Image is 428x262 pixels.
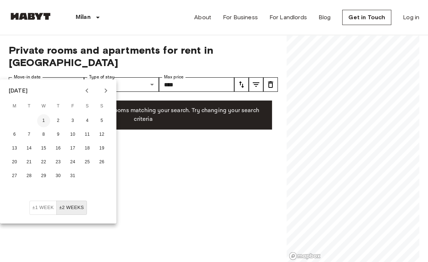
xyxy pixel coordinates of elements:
a: For Landlords [269,13,307,22]
button: 21 [23,156,36,169]
button: 16 [52,142,65,155]
span: Wednesday [37,99,50,114]
button: 8 [37,128,50,141]
span: Private rooms and apartments for rent in [GEOGRAPHIC_DATA] [9,44,278,69]
a: Log in [403,13,419,22]
button: 2 [52,114,65,127]
button: 13 [8,142,21,155]
button: 23 [52,156,65,169]
button: 20 [8,156,21,169]
button: ±1 week [29,201,57,215]
button: 10 [66,128,79,141]
button: 6 [8,128,21,141]
button: 11 [81,128,94,141]
button: 18 [81,142,94,155]
button: 30 [52,169,65,183]
span: Thursday [52,99,65,114]
button: tune [249,77,263,92]
button: 4 [81,114,94,127]
label: Move-in date [14,74,41,80]
button: 31 [66,169,79,183]
button: 9 [52,128,65,141]
label: Type of stay [89,74,115,80]
a: Get in Touch [342,10,391,25]
div: Mutliple [84,77,159,92]
a: For Business [223,13,258,22]
span: Saturday [81,99,94,114]
button: 14 [23,142,36,155]
button: 24 [66,156,79,169]
button: 7 [23,128,36,141]
button: tune [263,77,278,92]
p: Milan [76,13,91,22]
button: 19 [95,142,108,155]
span: Sunday [95,99,108,114]
span: Monday [8,99,21,114]
button: 17 [66,142,79,155]
button: ±2 weeks [56,201,87,215]
div: [DATE] [9,86,28,95]
button: 3 [66,114,79,127]
p: Unfortunately there are no free rooms matching your search. Try changing your search criteria [20,106,266,124]
button: 12 [95,128,108,141]
button: tune [234,77,249,92]
label: Max price [164,74,184,80]
button: 22 [37,156,50,169]
span: Tuesday [23,99,36,114]
a: About [194,13,211,22]
button: 28 [23,169,36,183]
button: 5 [95,114,108,127]
button: 29 [37,169,50,183]
div: Move In Flexibility [29,201,87,215]
a: Blog [319,13,331,22]
a: Mapbox logo [289,252,321,260]
button: Next month [100,85,112,97]
button: 26 [95,156,108,169]
button: 15 [37,142,50,155]
span: Friday [66,99,79,114]
button: 1 [37,114,50,127]
img: Habyt [9,13,52,20]
button: Previous month [81,85,93,97]
button: 27 [8,169,21,183]
button: 25 [81,156,94,169]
